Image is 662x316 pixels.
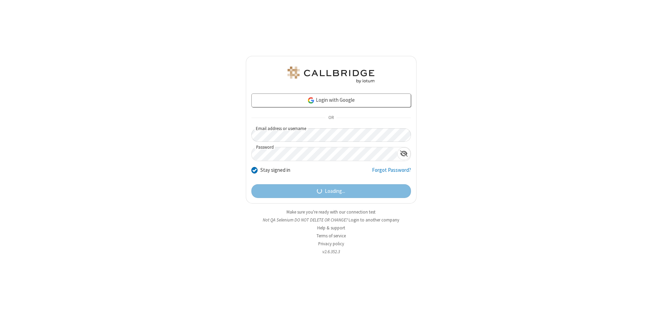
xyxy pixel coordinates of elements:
button: Login to another company [349,217,399,223]
label: Stay signed in [260,166,290,174]
a: Login with Google [251,93,411,107]
a: Privacy policy [318,241,344,247]
a: Make sure you're ready with our connection test [287,209,375,215]
input: Email address or username [251,128,411,142]
button: Loading... [251,184,411,198]
div: Show password [397,147,411,160]
img: google-icon.png [307,97,315,104]
li: Not QA Selenium DO NOT DELETE OR CHANGE? [246,217,417,223]
span: Loading... [325,187,345,195]
iframe: Chat [645,298,657,311]
li: v2.6.352.3 [246,248,417,255]
a: Terms of service [317,233,346,239]
a: Forgot Password? [372,166,411,179]
img: QA Selenium DO NOT DELETE OR CHANGE [286,67,376,83]
input: Password [252,147,397,161]
a: Help & support [317,225,345,231]
span: OR [325,113,337,123]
